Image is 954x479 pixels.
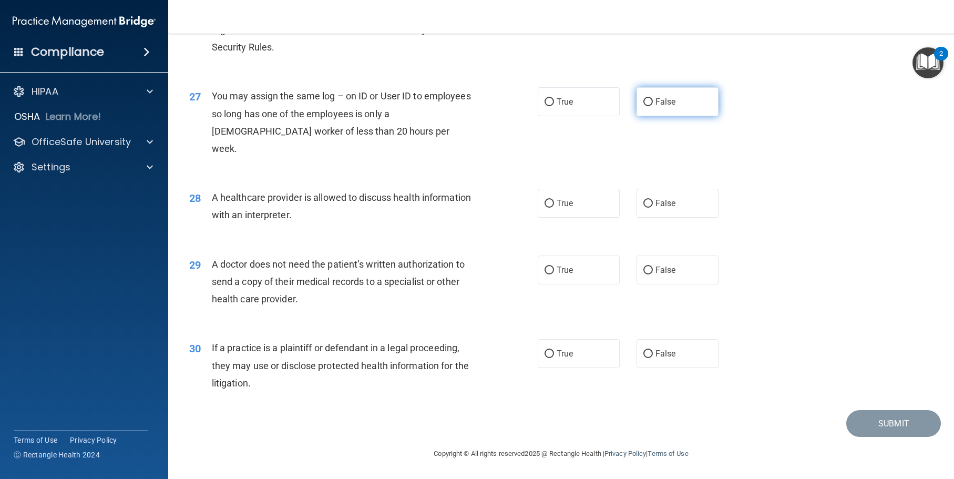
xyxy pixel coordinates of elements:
input: False [643,200,653,208]
span: A healthcare provider is allowed to discuss health information with an interpreter. [212,192,471,220]
a: Terms of Use [14,435,57,445]
p: Learn More! [46,110,101,123]
span: A doctor does not need the patient’s written authorization to send a copy of their medical record... [212,259,465,304]
span: True [557,265,573,275]
span: True [557,349,573,359]
span: 29 [189,259,201,271]
a: Privacy Policy [604,450,646,457]
button: Submit [846,410,941,437]
span: 30 [189,342,201,355]
span: False [655,97,676,107]
span: False [655,198,676,208]
input: True [545,267,554,274]
input: True [545,350,554,358]
span: Ⓒ Rectangle Health 2024 [14,450,100,460]
a: Settings [13,161,153,174]
input: True [545,98,554,106]
span: If a practice is a plaintiff or defendant in a legal proceeding, they may use or disclose protect... [212,342,469,388]
div: 2 [939,54,943,67]
p: OfficeSafe University [32,136,131,148]
span: False [655,265,676,275]
p: Settings [32,161,70,174]
a: Privacy Policy [70,435,117,445]
input: False [643,98,653,106]
h4: Compliance [31,45,104,59]
img: PMB logo [13,11,156,32]
input: False [643,350,653,358]
span: True [557,198,573,208]
span: True [557,97,573,107]
a: HIPAA [13,85,153,98]
a: Terms of Use [648,450,688,457]
span: 27 [189,90,201,103]
span: False [655,349,676,359]
input: False [643,267,653,274]
span: 28 [189,192,201,205]
a: OfficeSafe University [13,136,153,148]
span: You may assign the same log – on ID or User ID to employees so long has one of the employees is o... [212,90,471,154]
p: HIPAA [32,85,58,98]
button: Open Resource Center, 2 new notifications [912,47,943,78]
p: OSHA [14,110,40,123]
div: Copyright © All rights reserved 2025 @ Rectangle Health | | [370,437,753,471]
input: True [545,200,554,208]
